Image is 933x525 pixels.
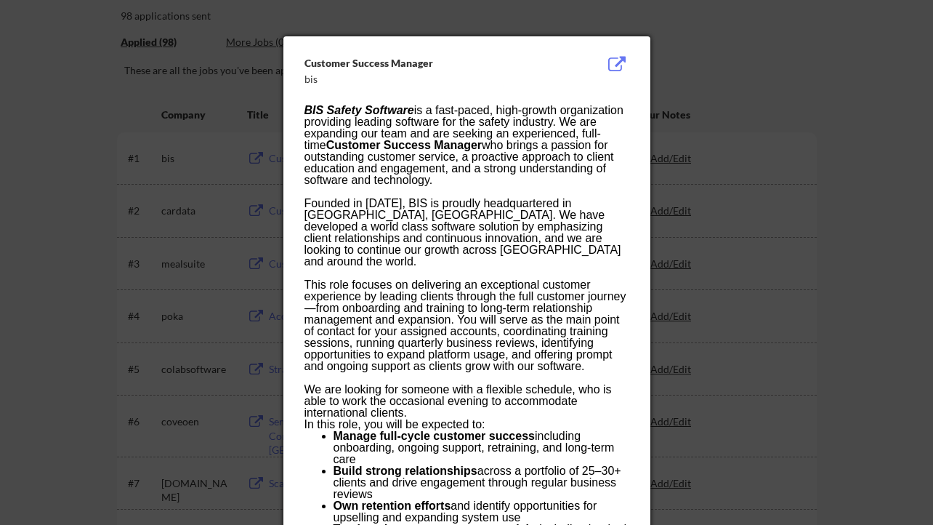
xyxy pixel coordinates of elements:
div: We are looking for someone with a flexible schedule, who is able to work the occasional evening t... [304,384,629,419]
li: across a portfolio of 25–30+ clients and drive engagement through regular business reviews [334,465,629,500]
div: This role focuses on delivering an exceptional customer experience by leading clients through the... [304,279,629,372]
li: and identify opportunities for upselling and expanding system use [334,500,629,524]
div: bis [304,72,556,87]
div: is a fast-paced, high-growth organization providing leading software for the safety industry. We ... [304,105,629,186]
div: Customer Success Manager [304,56,556,71]
li: including onboarding, ongoing support, retraining, and long-term care [334,430,629,465]
b: Build strong relationships [334,465,477,477]
i: BIS Safety Software [304,104,414,116]
b: Own retention efforts [334,500,451,512]
b: Manage full-cycle customer success [334,430,535,442]
div: Founded in [DATE], BIS is proudly headquartered in [GEOGRAPHIC_DATA], [GEOGRAPHIC_DATA]. We have ... [304,198,629,268]
b: Customer Success Manager [326,139,482,151]
h3: In this role, you will be expected to: [304,419,629,430]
